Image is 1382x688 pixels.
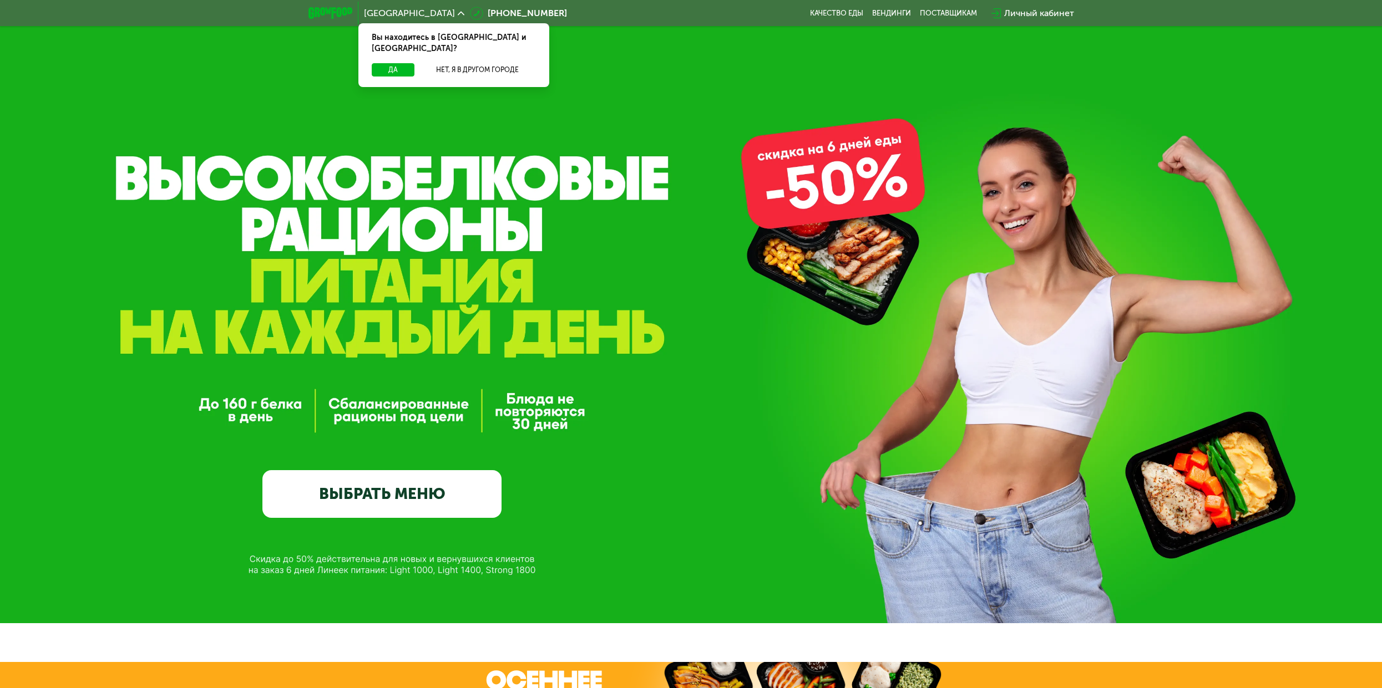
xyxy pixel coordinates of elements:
div: Вы находитесь в [GEOGRAPHIC_DATA] и [GEOGRAPHIC_DATA]? [358,23,549,63]
button: Да [372,63,414,77]
button: Нет, я в другом городе [419,63,536,77]
a: Качество еды [810,9,863,18]
span: [GEOGRAPHIC_DATA] [364,9,455,18]
a: ВЫБРАТЬ МЕНЮ [262,470,502,518]
div: Личный кабинет [1004,7,1074,20]
a: Вендинги [872,9,911,18]
a: [PHONE_NUMBER] [470,7,567,20]
div: поставщикам [920,9,977,18]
